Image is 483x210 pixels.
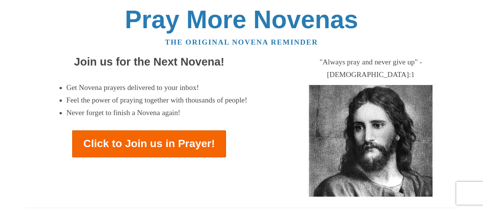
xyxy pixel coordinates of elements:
[66,94,247,107] li: Feel the power of praying together with thousands of people!
[72,130,226,157] a: Click to Join us in Prayer!
[165,38,318,46] a: The original novena reminder
[26,56,273,68] h2: Join us for the Next Novena!
[284,56,457,81] div: "Always pray and never give up" - [DEMOGRAPHIC_DATA]:1
[66,82,247,94] li: Get Novena prayers delivered to your inbox!
[298,85,444,197] img: Jesus
[125,5,358,34] a: Pray More Novenas
[66,107,247,119] li: Never forget to finish a Novena again!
